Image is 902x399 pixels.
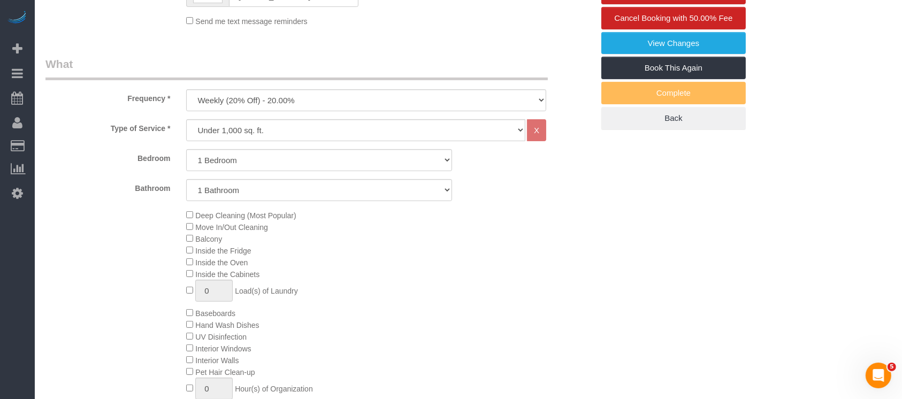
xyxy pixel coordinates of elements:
[235,385,313,393] span: Hour(s) of Organization
[601,107,746,129] a: Back
[601,57,746,79] a: Book This Again
[37,119,178,134] label: Type of Service *
[6,11,28,26] img: Automaid Logo
[601,32,746,55] a: View Changes
[37,149,178,164] label: Bedroom
[45,56,548,80] legend: What
[615,13,733,22] span: Cancel Booking with 50.00% Fee
[195,333,247,341] span: UV Disinfection
[195,223,267,232] span: Move In/Out Cleaning
[195,356,239,365] span: Interior Walls
[601,7,746,29] a: Cancel Booking with 50.00% Fee
[37,89,178,104] label: Frequency *
[195,17,307,26] span: Send me text message reminders
[195,344,251,353] span: Interior Windows
[888,363,896,371] span: 5
[866,363,891,388] iframe: Intercom live chat
[195,235,222,243] span: Balcony
[195,247,251,255] span: Inside the Fridge
[195,309,235,318] span: Baseboards
[195,258,248,267] span: Inside the Oven
[195,321,259,329] span: Hand Wash Dishes
[195,211,296,220] span: Deep Cleaning (Most Popular)
[235,287,298,295] span: Load(s) of Laundry
[195,270,259,279] span: Inside the Cabinets
[195,368,255,377] span: Pet Hair Clean-up
[37,179,178,194] label: Bathroom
